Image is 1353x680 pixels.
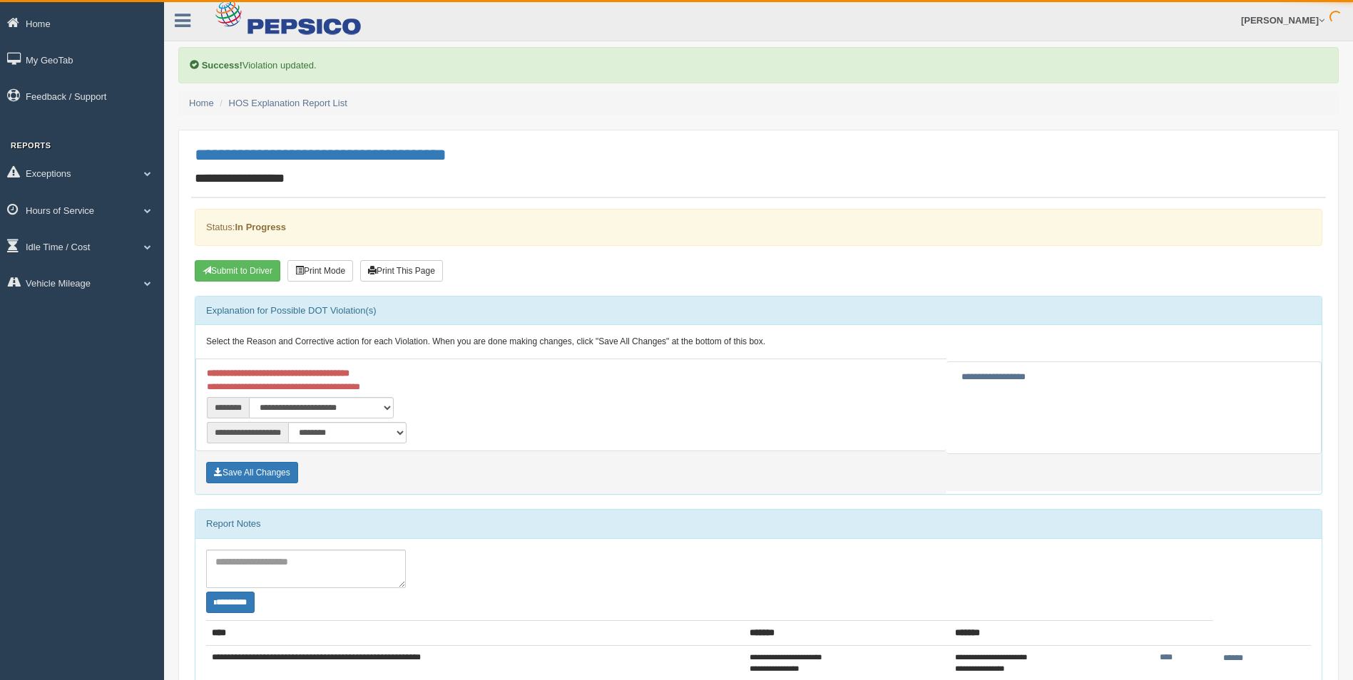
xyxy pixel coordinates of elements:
div: Violation updated. [178,47,1339,83]
div: Status: [195,209,1322,245]
button: Change Filter Options [206,592,255,613]
button: Submit To Driver [195,260,280,282]
a: Home [189,98,214,108]
div: Explanation for Possible DOT Violation(s) [195,297,1322,325]
div: Report Notes [195,510,1322,538]
button: Print Mode [287,260,353,282]
b: Success! [202,60,242,71]
strong: In Progress [235,222,286,232]
button: Save [206,462,298,483]
div: Select the Reason and Corrective action for each Violation. When you are done making changes, cli... [195,325,1322,359]
a: HOS Explanation Report List [229,98,347,108]
button: Print This Page [360,260,443,282]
